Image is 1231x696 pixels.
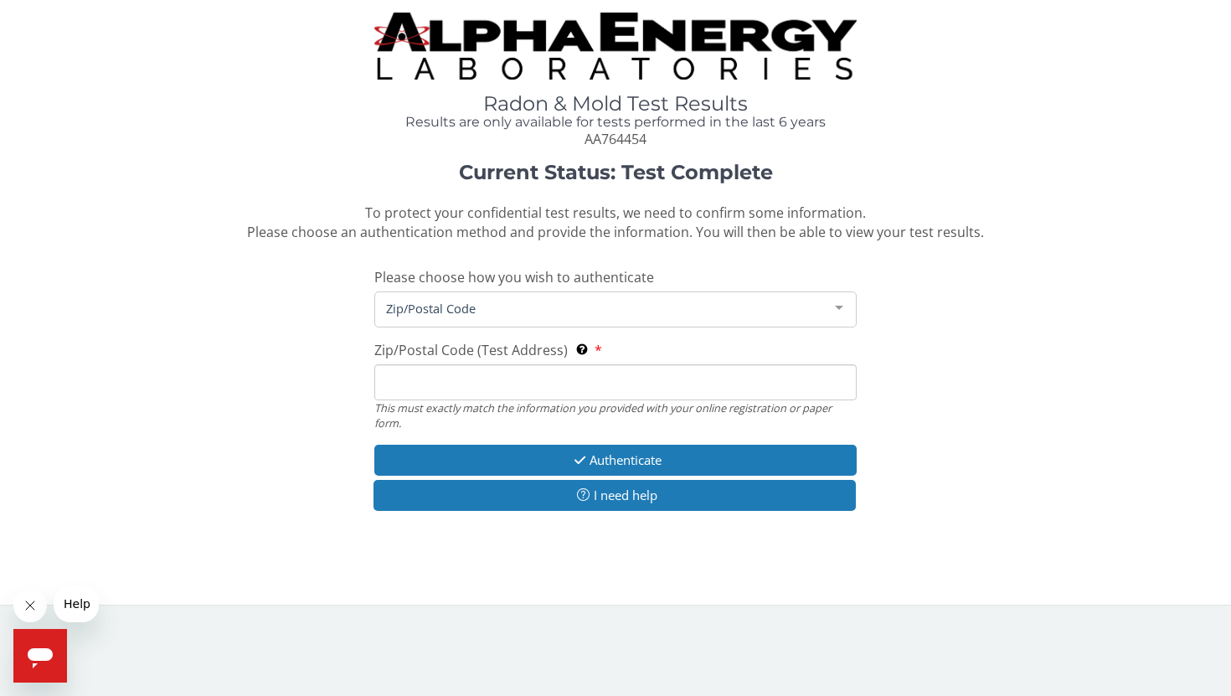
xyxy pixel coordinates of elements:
span: AA764454 [585,130,646,148]
span: Zip/Postal Code [382,299,822,317]
strong: Current Status: Test Complete [459,160,773,184]
button: I need help [373,480,856,511]
span: Zip/Postal Code (Test Address) [374,341,568,359]
button: Authenticate [374,445,857,476]
iframe: Close message [13,589,47,622]
h1: Radon & Mold Test Results [374,93,857,115]
iframe: Button to launch messaging window [13,629,67,683]
img: TightCrop.jpg [374,13,857,80]
div: This must exactly match the information you provided with your online registration or paper form. [374,400,857,431]
span: Please choose how you wish to authenticate [374,268,654,286]
span: To protect your confidential test results, we need to confirm some information. Please choose an ... [247,204,984,241]
h4: Results are only available for tests performed in the last 6 years [374,115,857,130]
iframe: Message from company [54,585,99,622]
